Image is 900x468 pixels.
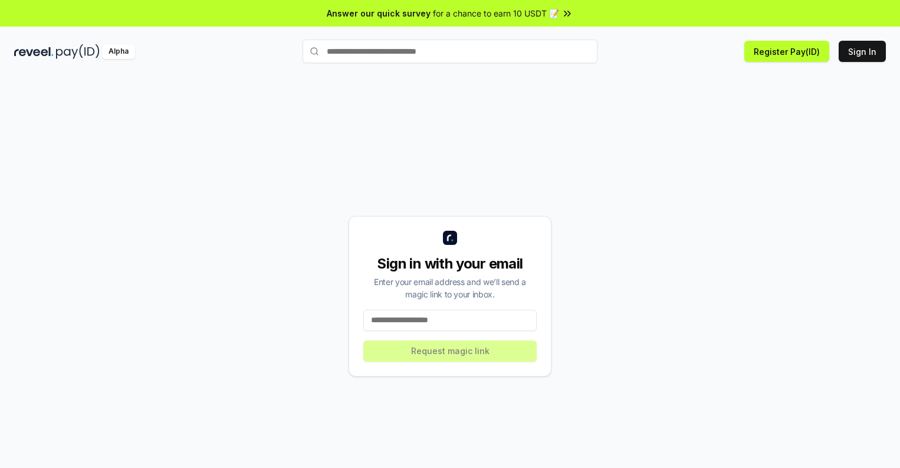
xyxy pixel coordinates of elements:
div: Alpha [102,44,135,59]
span: for a chance to earn 10 USDT 📝 [433,7,559,19]
div: Enter your email address and we’ll send a magic link to your inbox. [363,276,537,300]
img: pay_id [56,44,100,59]
img: reveel_dark [14,44,54,59]
button: Sign In [839,41,886,62]
img: logo_small [443,231,457,245]
div: Sign in with your email [363,254,537,273]
button: Register Pay(ID) [744,41,829,62]
span: Answer our quick survey [327,7,431,19]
